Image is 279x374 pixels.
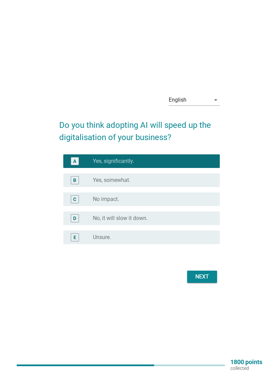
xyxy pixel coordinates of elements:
[93,158,134,165] label: Yes, significantly.
[73,215,76,222] div: D
[73,234,76,241] div: E
[93,177,130,184] label: Yes, somewhat.
[73,196,76,203] div: C
[230,359,262,365] p: 1800 points
[169,97,186,103] div: English
[73,158,76,165] div: A
[193,273,212,281] div: Next
[93,215,148,222] label: No, it will slow it down.
[59,112,220,143] h2: Do you think adopting AI will speed up the digitalisation of your business?
[212,96,220,104] i: arrow_drop_down
[73,177,76,184] div: B
[93,234,111,241] label: Unsure.
[230,365,262,371] p: collected
[93,196,119,203] label: No impact.
[187,271,217,283] button: Next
